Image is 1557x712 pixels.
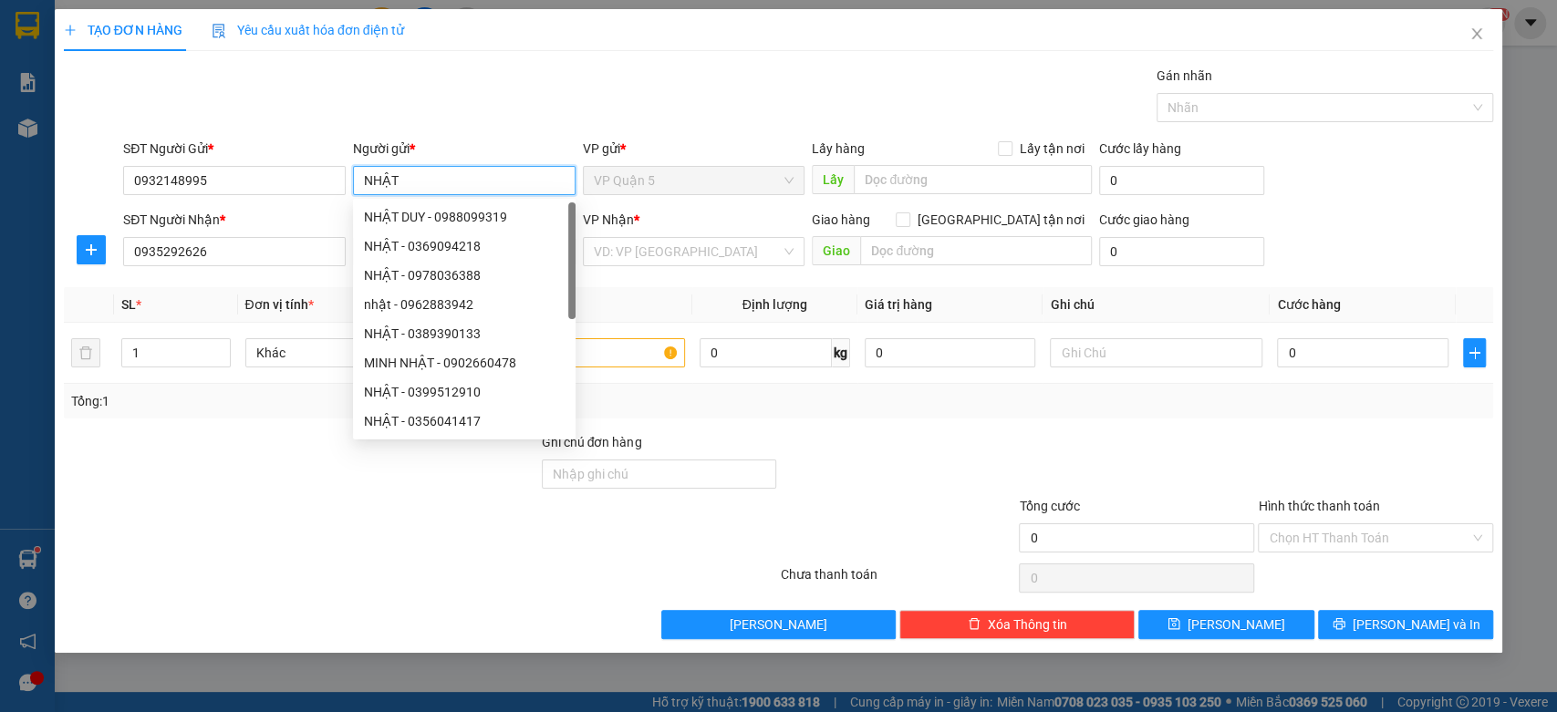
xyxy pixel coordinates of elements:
[364,294,565,315] div: nhật - 0962883942
[594,167,794,194] span: VP Quận 5
[1353,614,1480,635] span: [PERSON_NAME] và In
[123,139,346,159] div: SĐT Người Gửi
[742,297,807,312] span: Định lượng
[1451,9,1502,60] button: Close
[212,24,226,38] img: icon
[364,207,565,227] div: NHẬT DUY - 0988099319
[174,59,298,81] div: NIKA DIVA
[1138,610,1313,639] button: save[PERSON_NAME]
[1099,212,1189,227] label: Cước giao hàng
[1188,614,1285,635] span: [PERSON_NAME]
[812,165,854,194] span: Lấy
[1463,338,1486,367] button: plus
[968,617,981,632] span: delete
[353,290,576,319] div: nhật - 0962883942
[16,37,161,59] div: [PERSON_NAME]
[353,139,576,159] div: Người gửi
[353,348,576,377] div: MINH NHẬT - 0902660478
[910,210,1092,230] span: [GEOGRAPHIC_DATA] tận nơi
[1019,499,1079,513] span: Tổng cước
[1099,141,1181,156] label: Cước lấy hàng
[14,119,42,139] span: CR :
[1050,338,1262,367] input: Ghi Chú
[364,353,565,373] div: MINH NHẬT - 0902660478
[212,23,404,37] span: Yêu cầu xuất hóa đơn điện tử
[832,338,850,367] span: kg
[854,165,1092,194] input: Dọc đường
[78,242,105,257] span: plus
[779,564,1018,596] div: Chưa thanh toán
[542,459,777,489] input: Ghi chú đơn hàng
[121,297,136,312] span: SL
[1469,26,1484,41] span: close
[353,377,576,407] div: NHẬT - 0399512910
[812,236,860,265] span: Giao
[364,236,565,256] div: NHẬT - 0369094218
[77,235,106,264] button: plus
[364,411,565,431] div: NHẬT - 0356041417
[1012,139,1092,159] span: Lấy tận nơi
[1099,237,1264,266] input: Cước giao hàng
[123,210,346,230] div: SĐT Người Nhận
[353,232,576,261] div: NHẬT - 0369094218
[860,236,1092,265] input: Dọc đường
[812,141,865,156] span: Lấy hàng
[583,139,805,159] div: VP gửi
[1277,297,1340,312] span: Cước hàng
[1043,287,1270,323] th: Ghi chú
[16,15,161,37] div: VP Quận 5
[1464,346,1485,360] span: plus
[71,391,602,411] div: Tổng: 1
[353,261,576,290] div: NHẬT - 0978036388
[71,338,100,367] button: delete
[1258,499,1379,513] label: Hình thức thanh toán
[730,614,827,635] span: [PERSON_NAME]
[16,17,44,36] span: Gửi:
[865,338,1036,367] input: 0
[364,265,565,285] div: NHẬT - 0978036388
[174,15,298,59] div: VP Đồng Xoài
[1168,617,1180,632] span: save
[353,202,576,232] div: NHẬT DUY - 0988099319
[64,23,182,37] span: TẠO ĐƠN HÀNG
[364,324,565,344] div: NHẬT - 0389390133
[353,319,576,348] div: NHẬT - 0389390133
[988,614,1067,635] span: Xóa Thông tin
[812,212,870,227] span: Giao hàng
[583,212,634,227] span: VP Nhận
[64,24,77,36] span: plus
[256,339,447,366] span: Khác
[661,610,897,639] button: [PERSON_NAME]
[1157,68,1212,83] label: Gán nhãn
[1099,166,1264,195] input: Cước lấy hàng
[245,297,314,312] span: Đơn vị tính
[1318,610,1493,639] button: printer[PERSON_NAME] và In
[542,435,642,449] label: Ghi chú đơn hàng
[1333,617,1345,632] span: printer
[899,610,1135,639] button: deleteXóa Thông tin
[353,407,576,436] div: NHẬT - 0356041417
[174,17,218,36] span: Nhận:
[865,297,932,312] span: Giá trị hàng
[364,382,565,402] div: NHẬT - 0399512910
[14,118,164,139] div: 30.000
[472,338,685,367] input: VD: Bàn, Ghế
